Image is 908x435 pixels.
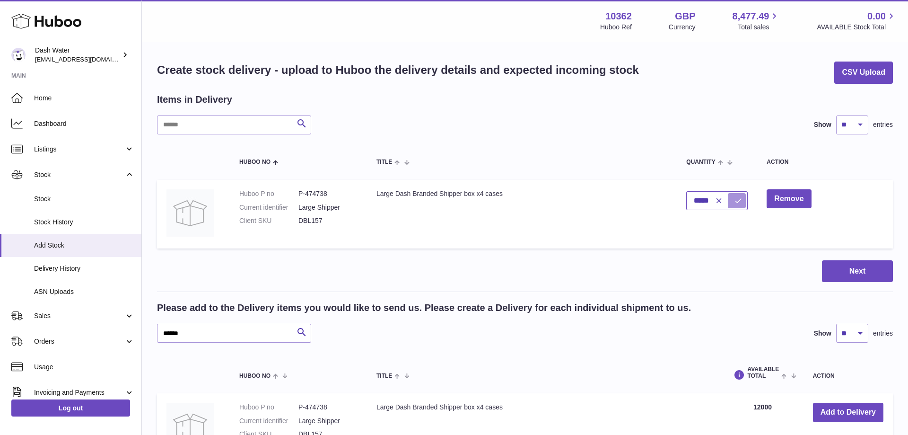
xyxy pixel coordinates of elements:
button: Remove [767,189,811,209]
span: 0.00 [867,10,886,23]
a: Log out [11,399,130,417]
dd: Large Shipper [298,417,358,426]
span: [EMAIL_ADDRESS][DOMAIN_NAME] [35,55,139,63]
span: Stock [34,170,124,179]
span: Quantity [686,159,715,165]
span: Delivery History [34,264,134,273]
span: AVAILABLE Total [747,366,779,379]
dt: Client SKU [239,216,298,225]
span: Sales [34,311,124,320]
span: AVAILABLE Stock Total [817,23,897,32]
img: Large Dash Branded Shipper box x4 cases [166,189,214,237]
label: Show [814,329,831,338]
strong: GBP [675,10,695,23]
span: Add Stock [34,241,134,250]
img: orders@dash-water.com [11,48,26,62]
span: Listings [34,145,124,154]
a: 8,477.49 Total sales [733,10,780,32]
div: Action [767,159,883,165]
span: Dashboard [34,119,134,128]
span: Title [376,159,392,165]
span: Stock History [34,218,134,227]
h2: Please add to the Delivery items you would like to send us. Please create a Delivery for each ind... [157,302,691,314]
button: Add to Delivery [813,403,883,422]
span: entries [873,329,893,338]
h1: Create stock delivery - upload to Huboo the delivery details and expected incoming stock [157,62,639,78]
div: Currency [669,23,696,32]
dd: DBL157 [298,216,358,225]
dt: Current identifier [239,203,298,212]
dd: P-474738 [298,189,358,198]
dd: P-474738 [298,403,358,412]
span: Total sales [738,23,780,32]
dt: Huboo P no [239,403,298,412]
button: Next [822,260,893,283]
h2: Items in Delivery [157,93,232,106]
span: Usage [34,363,134,372]
button: CSV Upload [834,62,893,84]
a: 0.00 AVAILABLE Stock Total [817,10,897,32]
div: Dash Water [35,46,120,64]
label: Show [814,120,831,129]
td: Large Dash Branded Shipper box x4 cases [367,180,677,249]
dt: Current identifier [239,417,298,426]
span: Huboo no [239,373,271,379]
span: Home [34,94,134,103]
strong: 10362 [605,10,632,23]
dt: Huboo P no [239,189,298,198]
span: 8,477.49 [733,10,769,23]
span: entries [873,120,893,129]
span: Invoicing and Payments [34,388,124,397]
span: Orders [34,337,124,346]
span: Huboo no [239,159,271,165]
span: Title [376,373,392,379]
span: ASN Uploads [34,287,134,296]
div: Action [813,373,883,379]
span: Stock [34,195,134,204]
dd: Large Shipper [298,203,358,212]
div: Huboo Ref [600,23,632,32]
